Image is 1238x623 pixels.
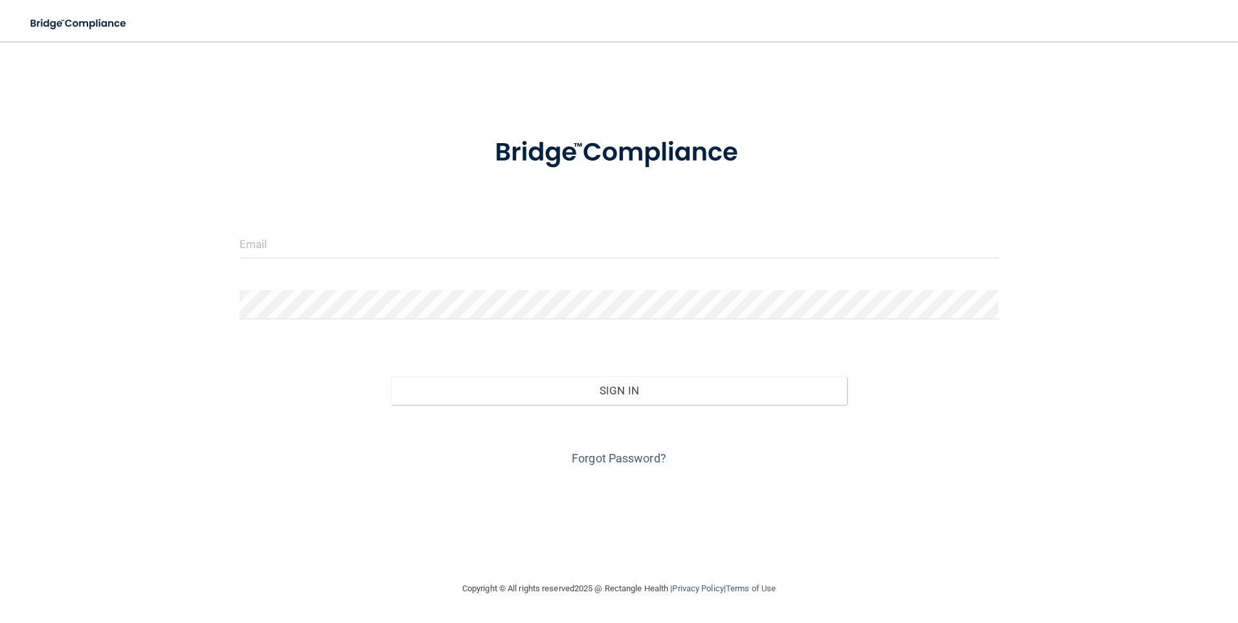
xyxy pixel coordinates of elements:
div: Copyright © All rights reserved 2025 @ Rectangle Health | | [383,568,855,609]
a: Terms of Use [726,583,776,593]
a: Forgot Password? [572,451,666,465]
button: Sign In [391,376,847,405]
img: bridge_compliance_login_screen.278c3ca4.svg [468,119,770,187]
a: Privacy Policy [672,583,723,593]
input: Email [240,229,999,258]
img: bridge_compliance_login_screen.278c3ca4.svg [19,10,139,37]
